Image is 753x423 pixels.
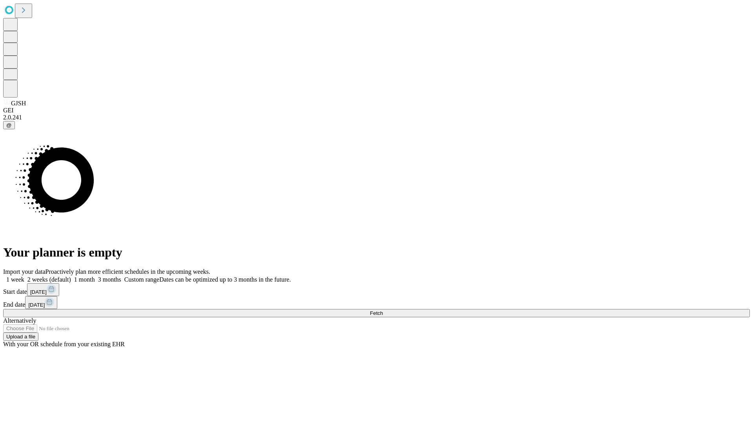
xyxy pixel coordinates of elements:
button: [DATE] [25,296,57,309]
span: Custom range [124,276,159,283]
span: [DATE] [28,302,45,308]
span: 3 months [98,276,121,283]
h1: Your planner is empty [3,245,750,260]
div: GEI [3,107,750,114]
button: [DATE] [27,283,59,296]
button: Fetch [3,309,750,317]
button: Upload a file [3,333,38,341]
span: 1 week [6,276,24,283]
span: 1 month [74,276,95,283]
span: Dates can be optimized up to 3 months in the future. [159,276,291,283]
span: Fetch [370,310,383,316]
span: [DATE] [30,289,47,295]
span: With your OR schedule from your existing EHR [3,341,125,347]
div: End date [3,296,750,309]
span: Import your data [3,268,45,275]
div: 2.0.241 [3,114,750,121]
div: Start date [3,283,750,296]
span: 2 weeks (default) [27,276,71,283]
span: GJSH [11,100,26,107]
span: Proactively plan more efficient schedules in the upcoming weeks. [45,268,210,275]
span: @ [6,122,12,128]
span: Alternatively [3,317,36,324]
button: @ [3,121,15,129]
